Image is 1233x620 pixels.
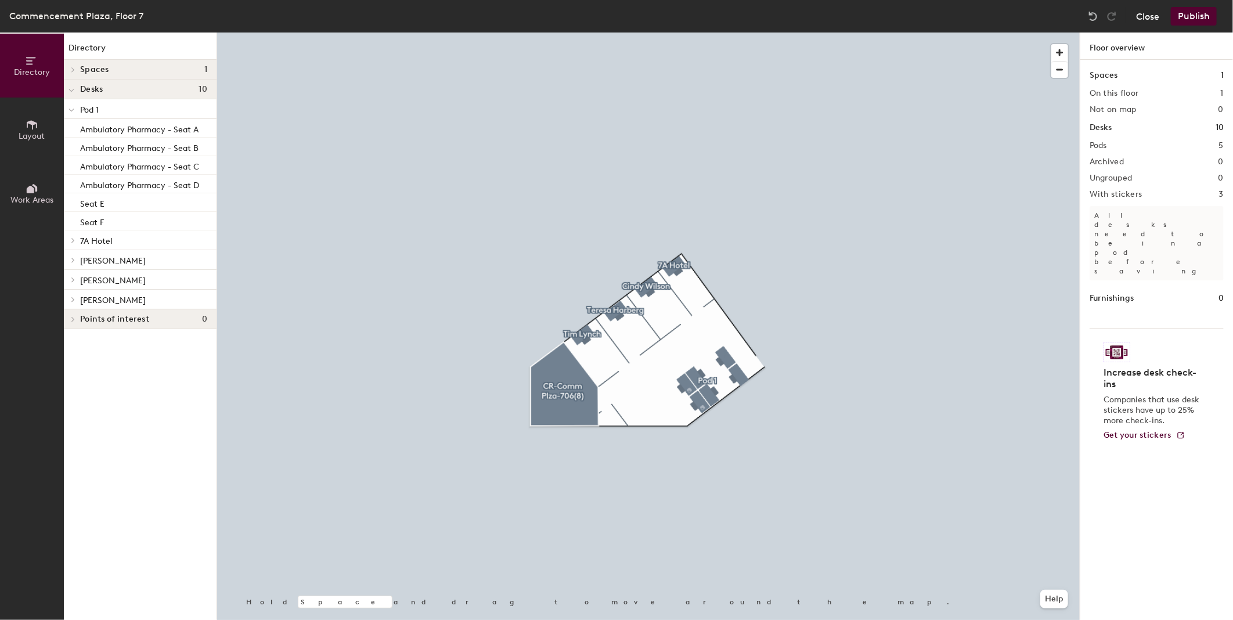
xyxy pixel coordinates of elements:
button: Help [1040,590,1068,608]
p: Seat F [80,214,104,228]
h2: 0 [1218,157,1224,167]
h2: 1 [1221,89,1224,98]
h2: 5 [1219,141,1224,150]
p: Seat E [80,196,104,209]
button: Close [1136,7,1159,26]
h2: 3 [1219,190,1224,199]
p: All desks need to be in a pod before saving [1090,206,1224,280]
img: Redo [1106,10,1117,22]
div: Commencement Plaza, Floor 7 [9,9,143,23]
span: Get your stickers [1104,430,1171,440]
h2: 0 [1218,174,1224,183]
h1: Furnishings [1090,292,1134,305]
h1: Directory [64,42,217,60]
span: Spaces [80,65,109,74]
button: Publish [1171,7,1217,26]
p: Ambulatory Pharmacy - Seat D [80,177,199,190]
h2: 0 [1218,105,1224,114]
p: Ambulatory Pharmacy - Seat B [80,140,199,153]
span: Pod 1 [80,105,99,115]
span: Work Areas [10,195,53,205]
h4: Increase desk check-ins [1104,367,1203,390]
h1: 10 [1216,121,1224,134]
span: Layout [19,131,45,141]
h1: Spaces [1090,69,1117,82]
span: [PERSON_NAME] [80,295,146,305]
span: 10 [199,85,207,94]
h2: Pods [1090,141,1107,150]
h2: On this floor [1090,89,1139,98]
span: Desks [80,85,103,94]
p: Companies that use desk stickers have up to 25% more check-ins. [1104,395,1203,426]
h2: Ungrouped [1090,174,1133,183]
h2: With stickers [1090,190,1142,199]
img: Undo [1087,10,1099,22]
h1: Floor overview [1080,33,1233,60]
span: 1 [204,65,207,74]
p: Ambulatory Pharmacy - Seat A [80,121,199,135]
span: [PERSON_NAME] [80,276,146,286]
span: 0 [202,315,207,324]
span: 7A Hotel [80,236,113,246]
span: [PERSON_NAME] [80,256,146,266]
h2: Not on map [1090,105,1137,114]
h2: Archived [1090,157,1124,167]
p: Ambulatory Pharmacy - Seat C [80,158,199,172]
a: Get your stickers [1104,431,1185,441]
h1: Desks [1090,121,1112,134]
h1: 1 [1221,69,1224,82]
h1: 0 [1218,292,1224,305]
img: Sticker logo [1104,343,1130,362]
span: Directory [14,67,50,77]
span: Points of interest [80,315,149,324]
